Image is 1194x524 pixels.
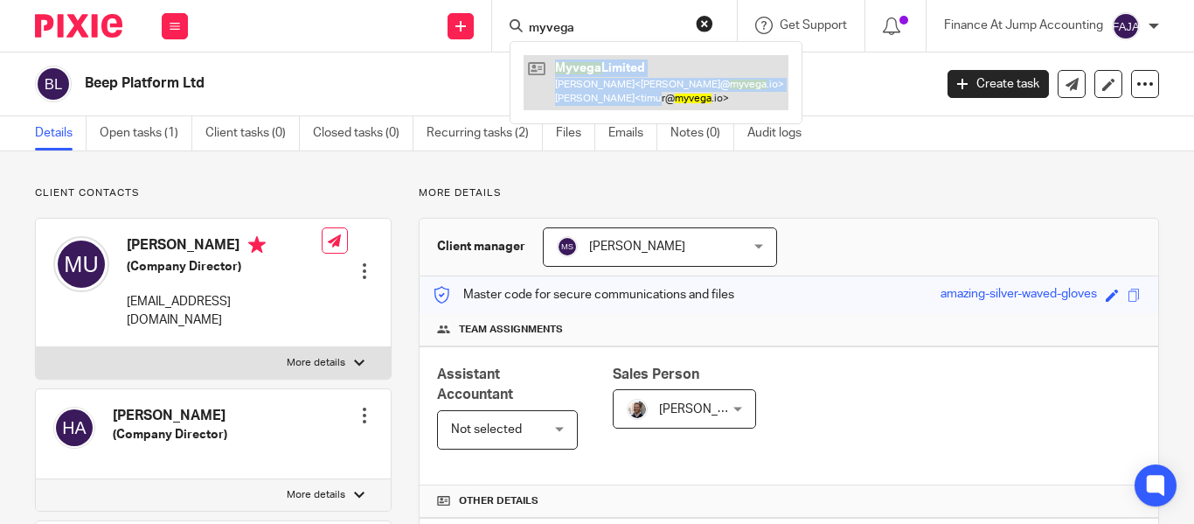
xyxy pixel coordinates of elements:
h4: [PERSON_NAME] [127,236,322,258]
img: svg%3E [35,66,72,102]
a: Client tasks (0) [205,116,300,150]
a: Emails [608,116,657,150]
input: Search [527,21,684,37]
p: Client contacts [35,186,392,200]
img: svg%3E [53,407,95,449]
h4: [PERSON_NAME] [113,407,227,425]
a: Recurring tasks (2) [427,116,543,150]
a: Closed tasks (0) [313,116,413,150]
button: Clear [696,15,713,32]
h3: Client manager [437,238,525,255]
span: Sales Person [613,367,699,381]
i: Primary [248,236,266,254]
a: Notes (0) [670,116,734,150]
div: amazing-silver-waved-gloves [941,285,1097,305]
a: Details [35,116,87,150]
img: svg%3E [557,236,578,257]
p: [EMAIL_ADDRESS][DOMAIN_NAME] [127,293,322,329]
h5: (Company Director) [113,426,227,444]
p: More details [287,488,345,502]
img: svg%3E [1112,12,1140,40]
img: svg%3E [53,236,109,292]
p: More details [287,356,345,370]
p: Master code for secure communications and files [433,286,734,304]
span: [PERSON_NAME] [589,241,685,253]
span: Assistant Accountant [437,367,513,402]
p: Finance At Jump Accounting [944,17,1103,34]
span: Not selected [451,423,522,436]
img: Matt%20Circle.png [627,399,648,420]
span: [PERSON_NAME] [659,403,755,416]
a: Create task [948,70,1049,98]
a: Files [556,116,595,150]
h5: (Company Director) [127,258,322,276]
span: Other details [459,494,538,508]
span: Team assignments [459,323,563,337]
h2: Beep Platform Ltd [85,74,754,93]
p: More details [419,186,1159,200]
a: Audit logs [747,116,815,150]
img: Pixie [35,14,122,38]
a: Open tasks (1) [100,116,192,150]
span: Get Support [780,19,847,31]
